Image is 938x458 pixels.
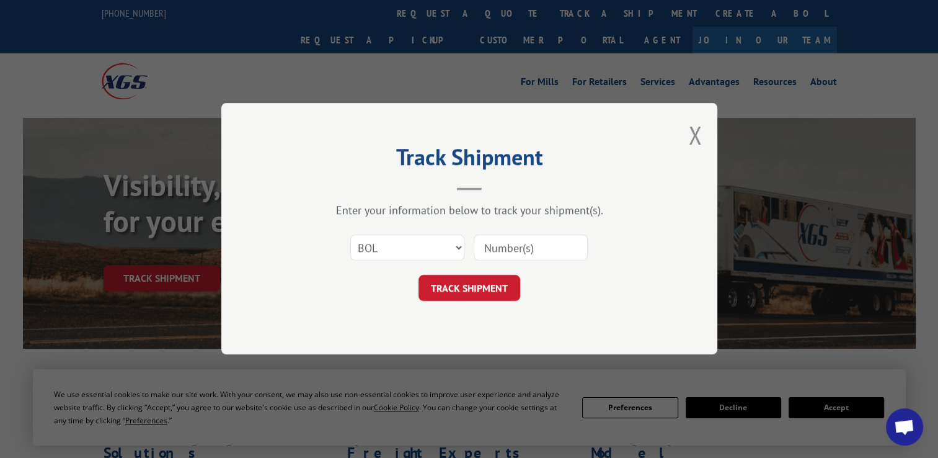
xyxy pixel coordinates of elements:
[283,204,655,218] div: Enter your information below to track your shipment(s).
[688,119,702,151] button: Close modal
[283,148,655,172] h2: Track Shipment
[474,235,588,261] input: Number(s)
[418,276,520,302] button: TRACK SHIPMENT
[886,408,923,446] div: Open chat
